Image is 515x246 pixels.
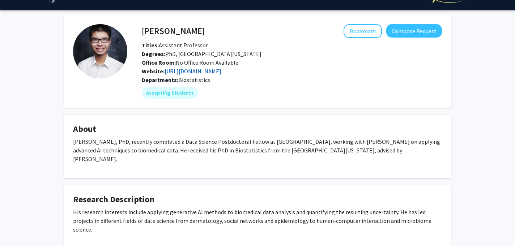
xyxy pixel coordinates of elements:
[142,68,165,75] b: Website:
[142,50,261,57] span: PhD, [GEOGRAPHIC_DATA][US_STATE]
[142,59,176,66] b: Office Room:
[165,68,221,75] a: Opens in a new tab
[73,24,127,78] img: Profile Picture
[386,24,442,38] button: Compose Request to Yiqun Chen
[73,194,442,205] h4: Research Description
[142,76,178,83] b: Departments:
[73,137,442,163] p: [PERSON_NAME], PhD, recently completed a Data Science Postdoctoral Fellow at [GEOGRAPHIC_DATA], w...
[142,87,198,99] mat-chip: Accepting Students
[344,24,382,38] button: Add Yiqun Chen to Bookmarks
[178,76,210,83] span: Biostatistics
[142,42,208,49] span: Assistant Professor
[73,208,442,234] p: His research interests include applying generative AI methods to biomedical data analysis and qua...
[5,213,31,241] iframe: Chat
[142,59,238,66] span: No Office Room Available
[142,50,165,57] b: Degrees:
[142,24,205,38] h4: [PERSON_NAME]
[142,42,159,49] b: Titles:
[73,124,442,134] h4: About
